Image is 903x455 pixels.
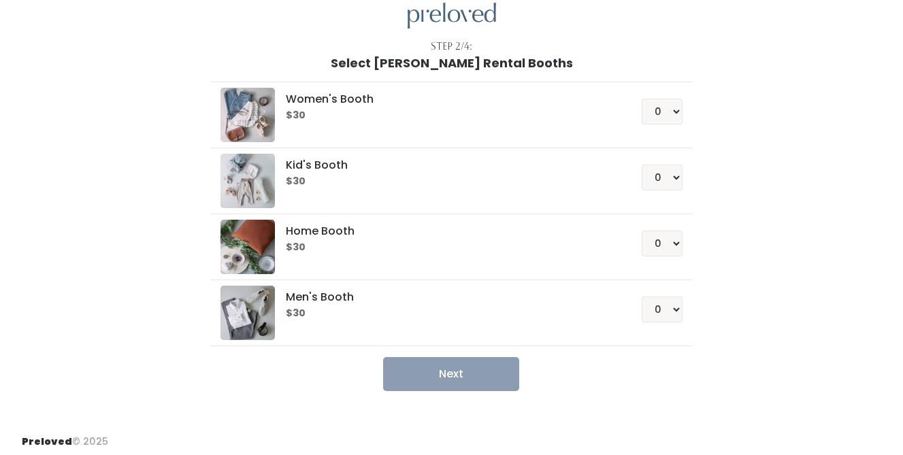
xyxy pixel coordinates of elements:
[286,93,609,105] h5: Women's Booth
[22,424,108,449] div: © 2025
[286,159,609,171] h5: Kid's Booth
[286,308,609,319] h6: $30
[286,110,609,121] h6: $30
[286,242,609,253] h6: $30
[22,435,72,448] span: Preloved
[431,39,472,54] div: Step 2/4:
[408,3,496,29] img: preloved logo
[220,220,275,274] img: preloved logo
[220,286,275,340] img: preloved logo
[220,88,275,142] img: preloved logo
[220,154,275,208] img: preloved logo
[286,225,609,237] h5: Home Booth
[286,291,609,303] h5: Men's Booth
[286,176,609,187] h6: $30
[331,56,573,70] h1: Select [PERSON_NAME] Rental Booths
[383,357,519,391] button: Next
